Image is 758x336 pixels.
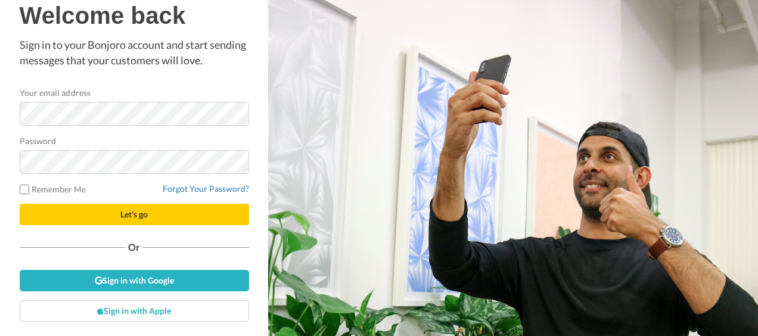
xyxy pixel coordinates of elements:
[20,135,57,147] label: Password
[20,300,249,322] a: Sign in with Apple
[163,183,249,194] a: Forgot Your Password?
[20,204,249,225] button: Let's go
[126,243,142,251] span: Or
[20,86,91,99] label: Your email address
[20,185,29,194] input: Remember Me
[120,209,148,219] span: Let's go
[20,38,249,68] p: Sign in to your Bonjoro account and start sending messages that your customers will love.
[20,270,249,291] a: Sign in with Google
[20,183,86,195] label: Remember Me
[20,2,249,29] h1: Welcome back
